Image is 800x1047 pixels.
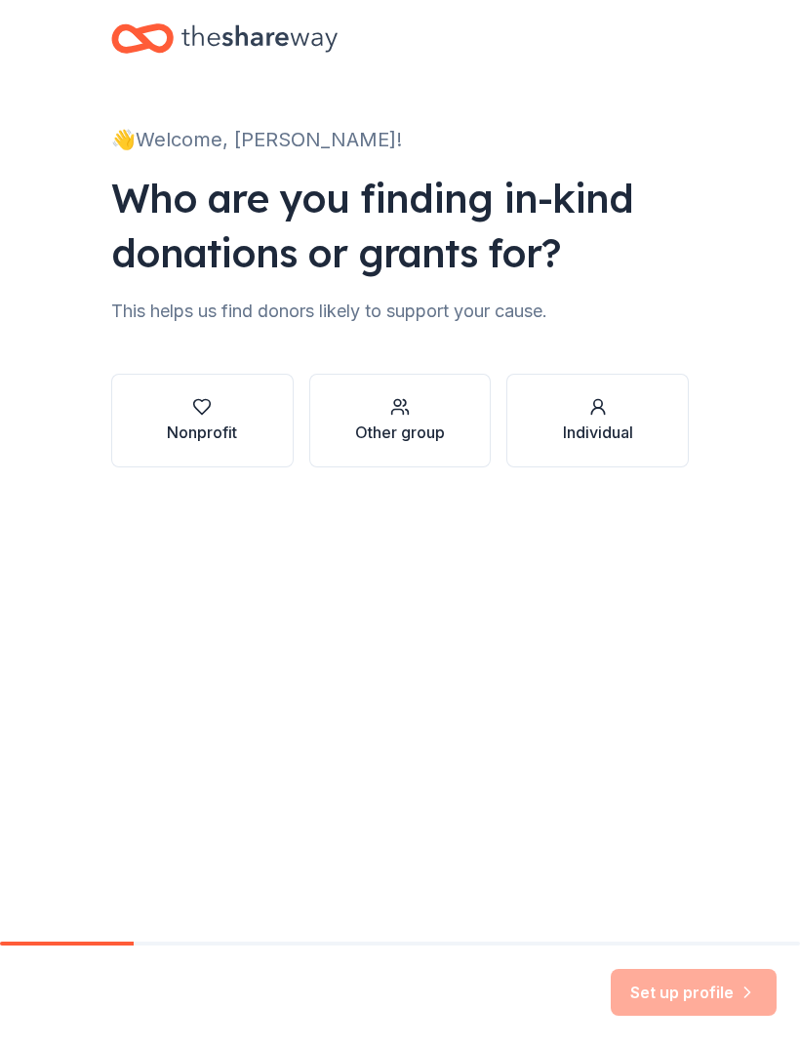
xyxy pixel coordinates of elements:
[563,421,633,444] div: Individual
[309,374,492,467] button: Other group
[111,374,294,467] button: Nonprofit
[111,124,689,155] div: 👋 Welcome, [PERSON_NAME]!
[355,421,445,444] div: Other group
[506,374,689,467] button: Individual
[167,421,237,444] div: Nonprofit
[111,296,689,327] div: This helps us find donors likely to support your cause.
[111,171,689,280] div: Who are you finding in-kind donations or grants for?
